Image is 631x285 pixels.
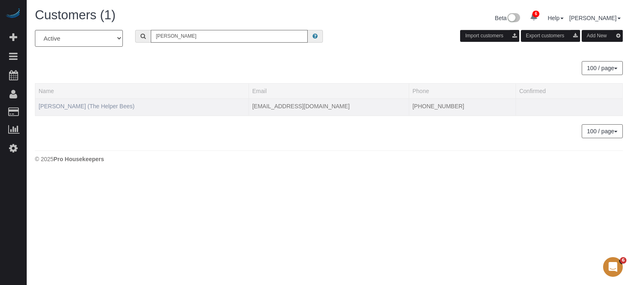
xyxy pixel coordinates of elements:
[582,61,623,75] button: 100 / page
[532,11,539,17] span: 6
[507,13,520,24] img: New interface
[516,98,622,116] td: Confirmed
[582,124,623,138] nav: Pagination navigation
[249,83,409,98] th: Email
[249,98,409,116] td: Email
[548,15,564,21] a: Help
[39,103,134,109] a: [PERSON_NAME] (The Helper Bees)
[35,155,623,163] div: © 2025
[460,30,519,42] button: Import customers
[521,30,580,42] button: Export customers
[35,98,249,116] td: Name
[516,83,622,98] th: Confirmed
[582,124,623,138] button: 100 / page
[603,257,623,277] iframe: Intercom live chat
[526,8,542,26] a: 6
[409,83,516,98] th: Phone
[582,61,623,75] nav: Pagination navigation
[569,15,621,21] a: [PERSON_NAME]
[53,156,104,162] strong: Pro Housekeepers
[620,257,626,264] span: 6
[582,30,623,42] button: Add New
[39,110,245,112] div: Tags
[495,15,520,21] a: Beta
[35,83,249,98] th: Name
[409,98,516,116] td: Phone
[35,8,115,22] span: Customers (1)
[5,8,21,20] img: Automaid Logo
[151,30,308,43] input: Search customers ...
